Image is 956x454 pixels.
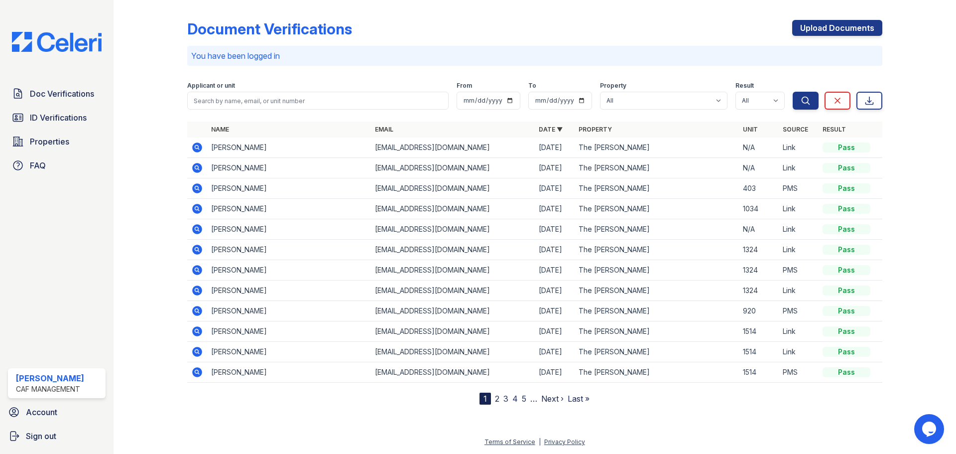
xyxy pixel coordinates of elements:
td: Link [779,138,819,158]
td: [EMAIL_ADDRESS][DOMAIN_NAME] [371,342,535,362]
td: [DATE] [535,301,575,321]
td: [PERSON_NAME] [207,260,371,281]
td: [EMAIL_ADDRESS][DOMAIN_NAME] [371,138,535,158]
p: You have been logged in [191,50,878,62]
span: Sign out [26,430,56,442]
td: [EMAIL_ADDRESS][DOMAIN_NAME] [371,240,535,260]
a: 3 [503,394,508,404]
a: Terms of Service [484,438,535,446]
td: [PERSON_NAME] [207,240,371,260]
td: 1324 [739,240,779,260]
td: [PERSON_NAME] [207,158,371,178]
td: [DATE] [535,178,575,199]
td: [DATE] [535,321,575,342]
td: Link [779,199,819,219]
a: Properties [8,132,106,151]
a: Account [4,402,110,422]
div: Pass [823,224,870,234]
div: 1 [479,393,491,405]
td: The [PERSON_NAME] [575,138,738,158]
a: Name [211,126,229,133]
td: The [PERSON_NAME] [575,362,738,383]
a: Doc Verifications [8,84,106,104]
a: Source [783,126,808,133]
td: 403 [739,178,779,199]
div: Pass [823,245,870,255]
td: [DATE] [535,260,575,281]
td: [PERSON_NAME] [207,281,371,301]
a: Next › [541,394,564,404]
td: [DATE] [535,219,575,240]
td: 1514 [739,321,779,342]
td: N/A [739,138,779,158]
td: [DATE] [535,342,575,362]
td: [EMAIL_ADDRESS][DOMAIN_NAME] [371,321,535,342]
span: ID Verifications [30,112,87,124]
td: PMS [779,260,819,281]
td: 920 [739,301,779,321]
div: Pass [823,286,870,296]
button: Sign out [4,426,110,446]
td: PMS [779,178,819,199]
td: PMS [779,301,819,321]
img: CE_Logo_Blue-a8612792a0a2168367f1c8372b55b34899dd931a85d93a1a3d3e32e68fde9ad4.png [4,32,110,52]
a: 2 [495,394,499,404]
span: FAQ [30,159,46,171]
div: Pass [823,265,870,275]
td: The [PERSON_NAME] [575,240,738,260]
label: Property [600,82,626,90]
a: 5 [522,394,526,404]
a: Last » [568,394,590,404]
td: Link [779,240,819,260]
div: Pass [823,326,870,336]
a: ID Verifications [8,108,106,128]
a: FAQ [8,155,106,175]
div: Document Verifications [187,20,352,38]
span: Properties [30,136,69,148]
td: N/A [739,158,779,178]
label: Result [735,82,754,90]
td: [DATE] [535,362,575,383]
td: [PERSON_NAME] [207,219,371,240]
span: … [530,393,537,405]
div: [PERSON_NAME] [16,372,84,384]
div: CAF Management [16,384,84,394]
a: Privacy Policy [544,438,585,446]
div: Pass [823,143,870,152]
td: [PERSON_NAME] [207,199,371,219]
td: [DATE] [535,199,575,219]
td: The [PERSON_NAME] [575,260,738,281]
td: [PERSON_NAME] [207,321,371,342]
td: 1514 [739,362,779,383]
td: Link [779,219,819,240]
td: [EMAIL_ADDRESS][DOMAIN_NAME] [371,362,535,383]
td: [PERSON_NAME] [207,138,371,158]
td: N/A [739,219,779,240]
td: [EMAIL_ADDRESS][DOMAIN_NAME] [371,301,535,321]
td: Link [779,281,819,301]
td: [PERSON_NAME] [207,342,371,362]
label: To [528,82,536,90]
td: [PERSON_NAME] [207,301,371,321]
td: The [PERSON_NAME] [575,158,738,178]
div: Pass [823,347,870,357]
td: PMS [779,362,819,383]
td: Link [779,342,819,362]
a: Result [823,126,846,133]
td: [PERSON_NAME] [207,178,371,199]
a: Email [375,126,393,133]
div: Pass [823,163,870,173]
input: Search by name, email, or unit number [187,92,449,110]
td: The [PERSON_NAME] [575,301,738,321]
div: Pass [823,183,870,193]
td: 1034 [739,199,779,219]
label: Applicant or unit [187,82,235,90]
td: [EMAIL_ADDRESS][DOMAIN_NAME] [371,199,535,219]
td: [DATE] [535,158,575,178]
td: [DATE] [535,240,575,260]
td: [PERSON_NAME] [207,362,371,383]
td: [DATE] [535,138,575,158]
iframe: chat widget [914,414,946,444]
td: The [PERSON_NAME] [575,321,738,342]
a: Upload Documents [792,20,882,36]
